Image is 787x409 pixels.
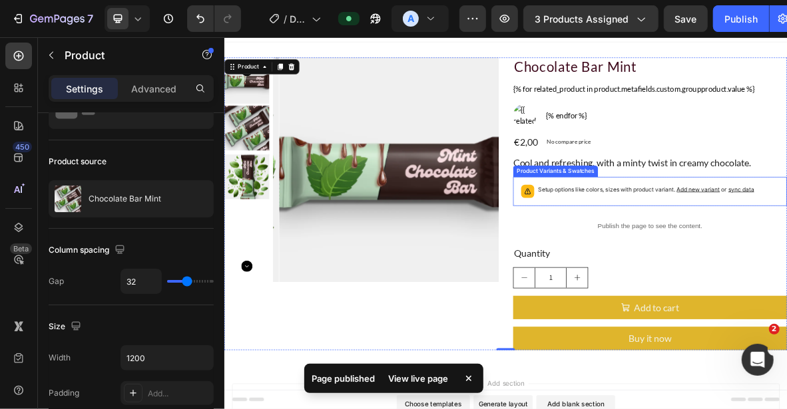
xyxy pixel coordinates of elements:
[742,344,774,376] iframe: Intercom live chat
[49,275,64,287] div: Gap
[121,346,213,370] input: Auto
[5,5,99,32] button: 7
[441,327,486,355] input: quantity
[486,327,516,355] button: increment
[10,243,32,254] div: Beta
[413,184,528,196] div: Product Variants & Swatches
[290,12,306,26] span: DONT TOUCH Group Product - [PERSON_NAME]'s
[582,374,646,392] div: Add to cart
[769,324,780,335] span: 2
[410,170,748,186] span: Cool and refreshing, with a minty twist in creamy chocolate.
[224,37,787,409] iframe: Design area
[523,5,658,32] button: 3 products assigned
[49,156,107,168] div: Product source
[187,5,241,32] div: Undo/Redo
[87,11,93,27] p: 7
[535,12,629,26] span: 3 products assigned
[410,138,447,158] div: €2,00
[49,318,84,336] div: Size
[49,352,71,364] div: Width
[312,372,376,385] p: Page published
[121,269,161,293] input: Auto
[381,369,457,388] div: View live page
[17,35,52,47] div: Product
[675,13,697,25] span: Save
[407,12,414,25] p: A
[410,94,443,127] img: {{ related_product.title }}
[411,327,441,355] button: decrement
[643,210,704,220] span: Add new variant
[148,388,210,400] div: Add...
[284,12,287,26] span: /
[392,5,449,32] button: A
[713,5,769,32] button: Publish
[65,47,178,63] p: Product
[664,5,708,32] button: Save
[724,12,758,26] div: Publish
[13,142,32,152] div: 450
[66,82,103,96] p: Settings
[458,144,521,152] p: No compare price
[131,82,176,96] p: Advanced
[89,194,161,204] p: Chocolate Bar Mint
[49,241,128,259] div: Column spacing
[716,210,752,220] span: sync data
[704,210,752,220] span: or
[445,209,752,222] p: Setup options like colors, sizes with product variant.
[55,186,81,212] img: product feature img
[49,387,79,399] div: Padding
